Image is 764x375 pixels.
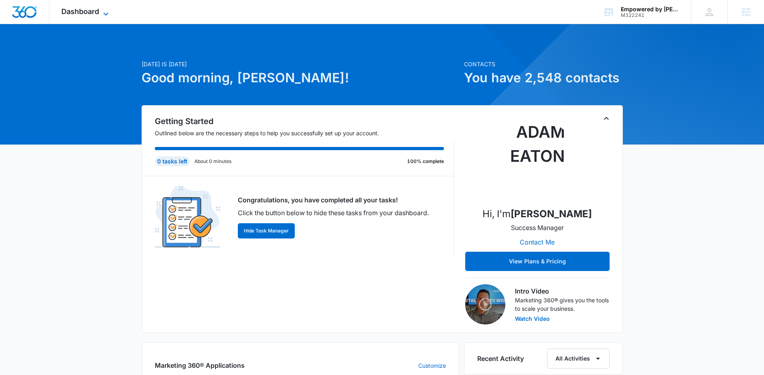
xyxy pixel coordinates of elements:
button: Watch Video [515,316,550,322]
p: Congratulations, you have completed all your tasks! [238,195,429,205]
div: account name [621,6,679,12]
button: Toggle Collapse [602,114,611,123]
p: Success Manager [511,223,564,232]
div: 0 tasks left [155,157,190,166]
p: Click the button below to hide these tasks from your dashboard. [238,208,429,218]
p: Marketing 360® gives you the tools to scale your business. [515,296,610,313]
button: Hide Task Manager [238,223,295,238]
h1: Good morning, [PERSON_NAME]! [142,68,459,88]
button: Contact Me [512,232,563,252]
p: About 0 minutes [195,158,231,165]
p: Contacts [464,60,623,68]
h2: Getting Started [155,115,454,127]
a: Customize [418,361,446,370]
h3: Intro Video [515,286,610,296]
img: Adam Eaton [497,120,578,200]
h2: Marketing 360® Applications [155,361,245,370]
p: Hi, I'm [482,207,592,221]
strong: [PERSON_NAME] [511,208,592,220]
p: [DATE] is [DATE] [142,60,459,68]
button: View Plans & Pricing [465,252,610,271]
div: account id [621,12,679,18]
p: Outlined below are the necessary steps to help you successfully set up your account. [155,129,454,137]
span: Dashboard [61,7,99,16]
p: 100% complete [407,158,444,165]
h1: You have 2,548 contacts [464,68,623,88]
button: All Activities [547,349,610,369]
img: Intro Video [465,284,505,324]
h6: Recent Activity [477,354,524,363]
